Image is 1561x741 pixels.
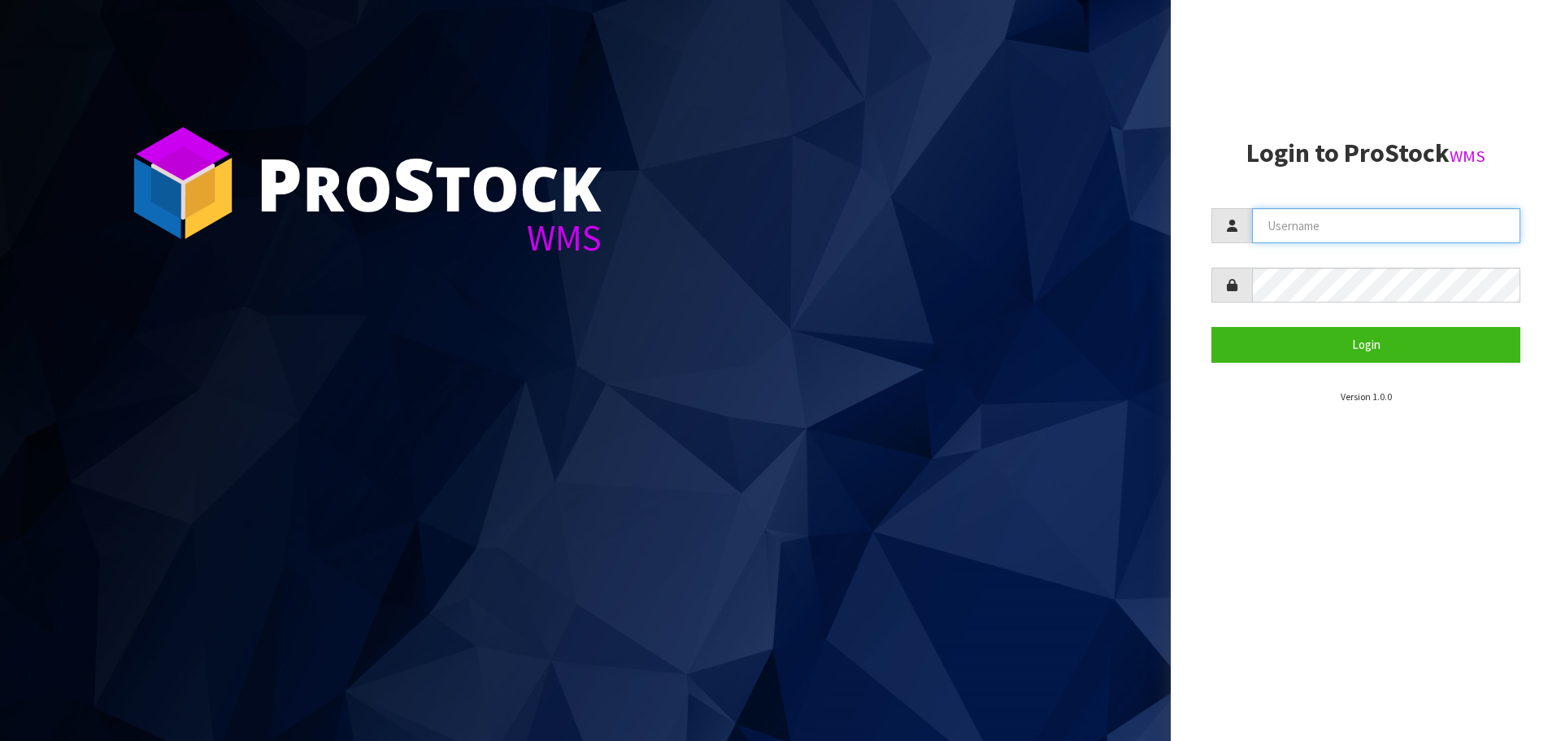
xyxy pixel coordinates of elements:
input: Username [1252,208,1520,243]
span: S [393,133,435,233]
small: Version 1.0.0 [1341,390,1392,403]
span: P [256,133,302,233]
small: WMS [1450,146,1485,167]
h2: Login to ProStock [1211,139,1520,168]
img: ProStock Cube [122,122,244,244]
button: Login [1211,327,1520,362]
div: WMS [256,220,602,256]
div: ro tock [256,146,602,220]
